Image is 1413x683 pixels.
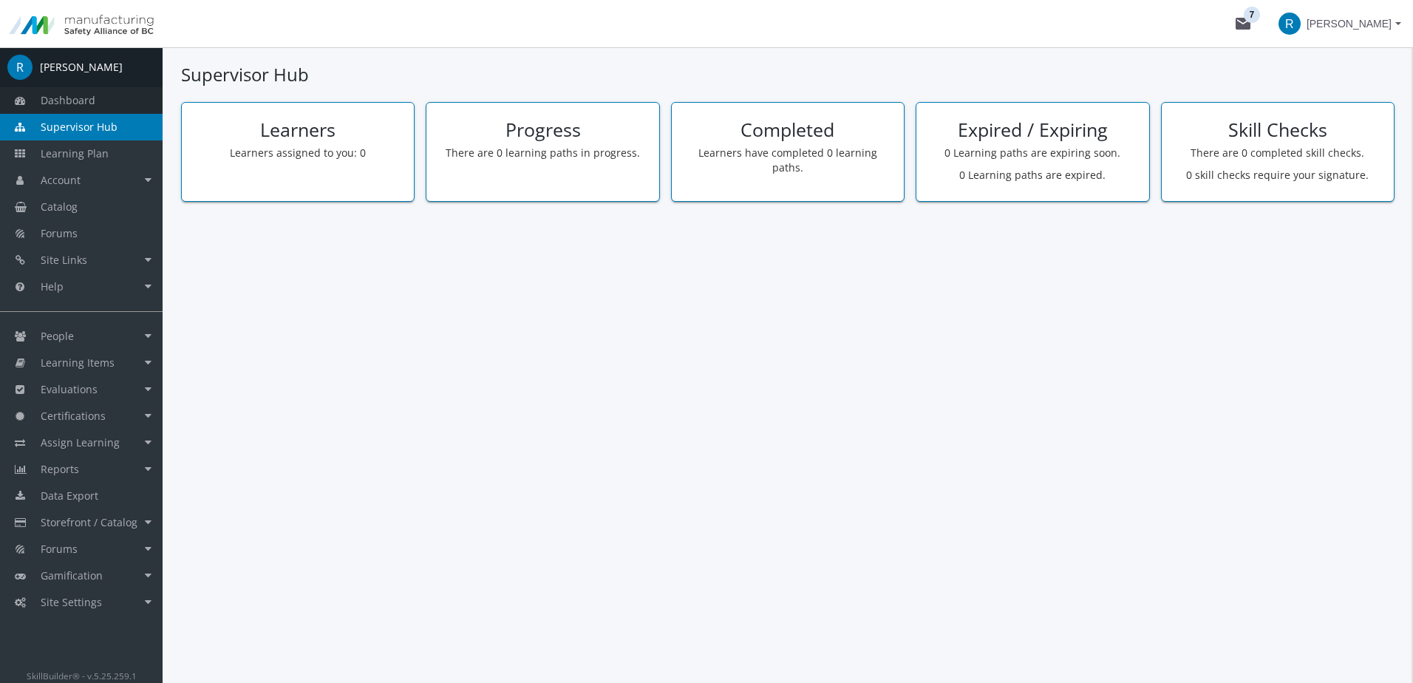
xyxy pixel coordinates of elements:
[927,146,1137,160] p: 0 Learning paths are expiring soon.
[41,462,79,476] span: Reports
[1307,10,1392,37] span: [PERSON_NAME]
[41,253,87,267] span: Site Links
[683,146,893,175] p: Learners have completed 0 learning paths.
[41,226,78,240] span: Forums
[41,542,78,556] span: Forums
[41,489,98,503] span: Data Export
[41,382,98,396] span: Evaluations
[437,120,647,140] h2: Progress
[927,168,1137,183] p: 0 Learning paths are expired.
[41,146,109,160] span: Learning Plan
[41,595,102,609] span: Site Settings
[41,435,120,449] span: Assign Learning
[1173,120,1383,140] h2: Skill Checks
[41,279,64,293] span: Help
[41,329,74,343] span: People
[1278,13,1301,35] span: R
[41,120,118,134] span: Supervisor Hub
[41,200,78,214] span: Catalog
[7,55,33,80] span: R
[193,120,403,140] h2: Learners
[41,515,137,529] span: Storefront / Catalog
[437,146,647,160] p: There are 0 learning paths in progress.
[1234,15,1252,33] mat-icon: mail
[683,120,893,140] h2: Completed
[1173,146,1383,160] p: There are 0 completed skill checks.
[927,120,1137,140] h2: Expired / Expiring
[41,409,106,423] span: Certifications
[181,62,1395,87] h1: Supervisor Hub
[40,60,123,75] div: [PERSON_NAME]
[41,568,103,582] span: Gamification
[1173,168,1383,183] p: 0 skill checks require your signature.
[41,173,81,187] span: Account
[41,356,115,370] span: Learning Items
[193,146,403,160] p: Learners assigned to you: 0
[41,93,95,107] span: Dashboard
[27,670,137,682] small: SkillBuilder® - v.5.25.259.1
